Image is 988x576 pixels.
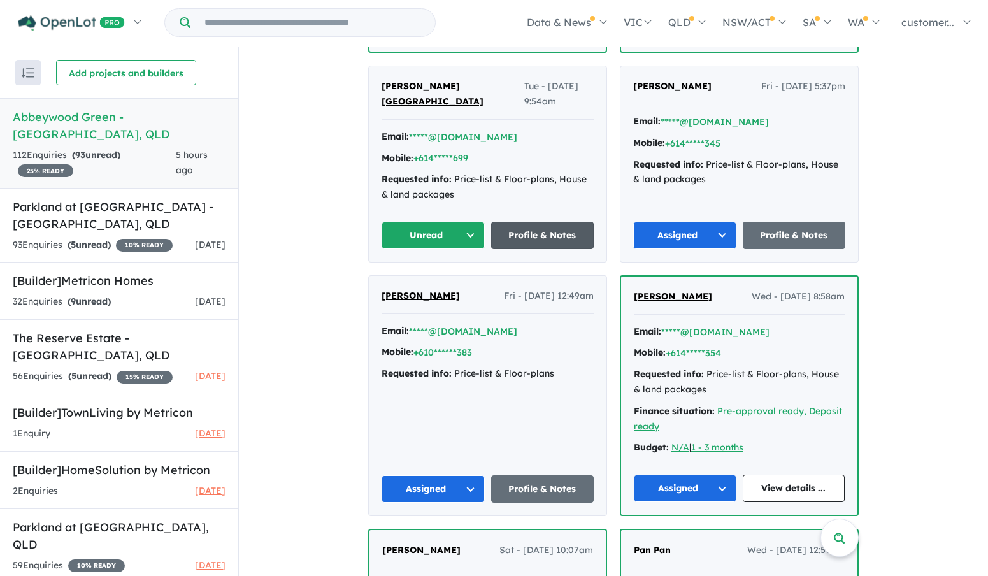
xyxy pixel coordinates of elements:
strong: ( unread) [68,370,111,382]
span: Fri - [DATE] 12:49am [504,289,594,304]
span: [DATE] [195,370,226,382]
span: [DATE] [195,428,226,439]
strong: Mobile: [633,137,665,148]
div: 2 Enquir ies [13,484,58,499]
a: [PERSON_NAME] [GEOGRAPHIC_DATA] [382,79,524,110]
span: Fri - [DATE] 5:37pm [761,79,845,94]
div: 32 Enquir ies [13,294,111,310]
strong: Email: [382,325,409,336]
button: Assigned [633,222,736,249]
div: 56 Enquir ies [13,369,173,384]
strong: Mobile: [382,346,413,357]
input: Try estate name, suburb, builder or developer [193,9,433,36]
strong: ( unread) [68,296,111,307]
strong: Email: [634,326,661,337]
span: customer... [901,16,954,29]
h5: Parkland at [GEOGRAPHIC_DATA] - [GEOGRAPHIC_DATA] , QLD [13,198,226,233]
span: [PERSON_NAME] [382,290,460,301]
span: Wed - [DATE] 12:59am [747,543,845,558]
span: [DATE] [195,239,226,250]
button: Assigned [634,475,736,502]
strong: Requested info: [382,368,452,379]
strong: ( unread) [72,149,120,161]
span: 25 % READY [18,164,73,177]
span: 5 [71,370,76,382]
span: 15 % READY [117,371,173,384]
h5: The Reserve Estate - [GEOGRAPHIC_DATA] , QLD [13,329,226,364]
span: 5 [71,239,76,250]
span: 93 [75,149,85,161]
strong: Email: [633,115,661,127]
h5: [Builder] Metricon Homes [13,272,226,289]
a: Profile & Notes [491,475,594,503]
strong: Requested info: [382,173,452,185]
strong: Requested info: [633,159,703,170]
span: [PERSON_NAME] [633,80,712,92]
div: 59 Enquir ies [13,558,125,573]
img: Openlot PRO Logo White [18,15,125,31]
a: Profile & Notes [491,222,594,249]
span: 9 [71,296,76,307]
img: sort.svg [22,68,34,78]
a: [PERSON_NAME] [382,289,460,304]
a: 1 - 3 months [691,442,743,453]
a: [PERSON_NAME] [382,543,461,558]
strong: Email: [382,131,409,142]
a: N/A [671,442,689,453]
a: Pan Pan [634,543,671,558]
div: Price-list & Floor-plans, House & land packages [382,172,594,203]
a: [PERSON_NAME] [633,79,712,94]
div: | [634,440,845,456]
span: [DATE] [195,559,226,571]
div: 1 Enquir y [13,426,50,442]
div: Price-list & Floor-plans, House & land packages [633,157,845,188]
h5: [Builder] HomeSolution by Metricon [13,461,226,479]
span: 10 % READY [68,559,125,572]
span: [PERSON_NAME] [382,544,461,556]
span: [PERSON_NAME] [634,291,712,302]
strong: Requested info: [634,368,704,380]
div: Price-list & Floor-plans, House & land packages [634,367,845,398]
span: Sat - [DATE] 10:07am [499,543,593,558]
h5: Abbeywood Green - [GEOGRAPHIC_DATA] , QLD [13,108,226,143]
span: [PERSON_NAME] [GEOGRAPHIC_DATA] [382,80,483,107]
h5: [Builder] TownLiving by Metricon [13,404,226,421]
strong: Mobile: [382,152,413,164]
strong: Finance situation: [634,405,715,417]
span: [DATE] [195,296,226,307]
strong: Budget: [634,442,669,453]
a: View details ... [743,475,845,502]
span: 10 % READY [116,239,173,252]
strong: ( unread) [68,239,111,250]
div: 93 Enquir ies [13,238,173,253]
button: Assigned [382,475,485,503]
span: [DATE] [195,485,226,496]
div: Price-list & Floor-plans [382,366,594,382]
a: Pre-approval ready, Deposit ready [634,405,842,432]
span: Wed - [DATE] 8:58am [752,289,845,305]
span: Pan Pan [634,544,671,556]
div: 112 Enquir ies [13,148,176,178]
span: Tue - [DATE] 9:54am [524,79,594,110]
a: [PERSON_NAME] [634,289,712,305]
span: 5 hours ago [176,149,208,176]
button: Add projects and builders [56,60,196,85]
button: Unread [382,222,485,249]
h5: Parkland at [GEOGRAPHIC_DATA] , QLD [13,519,226,553]
a: Profile & Notes [743,222,846,249]
strong: Mobile: [634,347,666,358]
